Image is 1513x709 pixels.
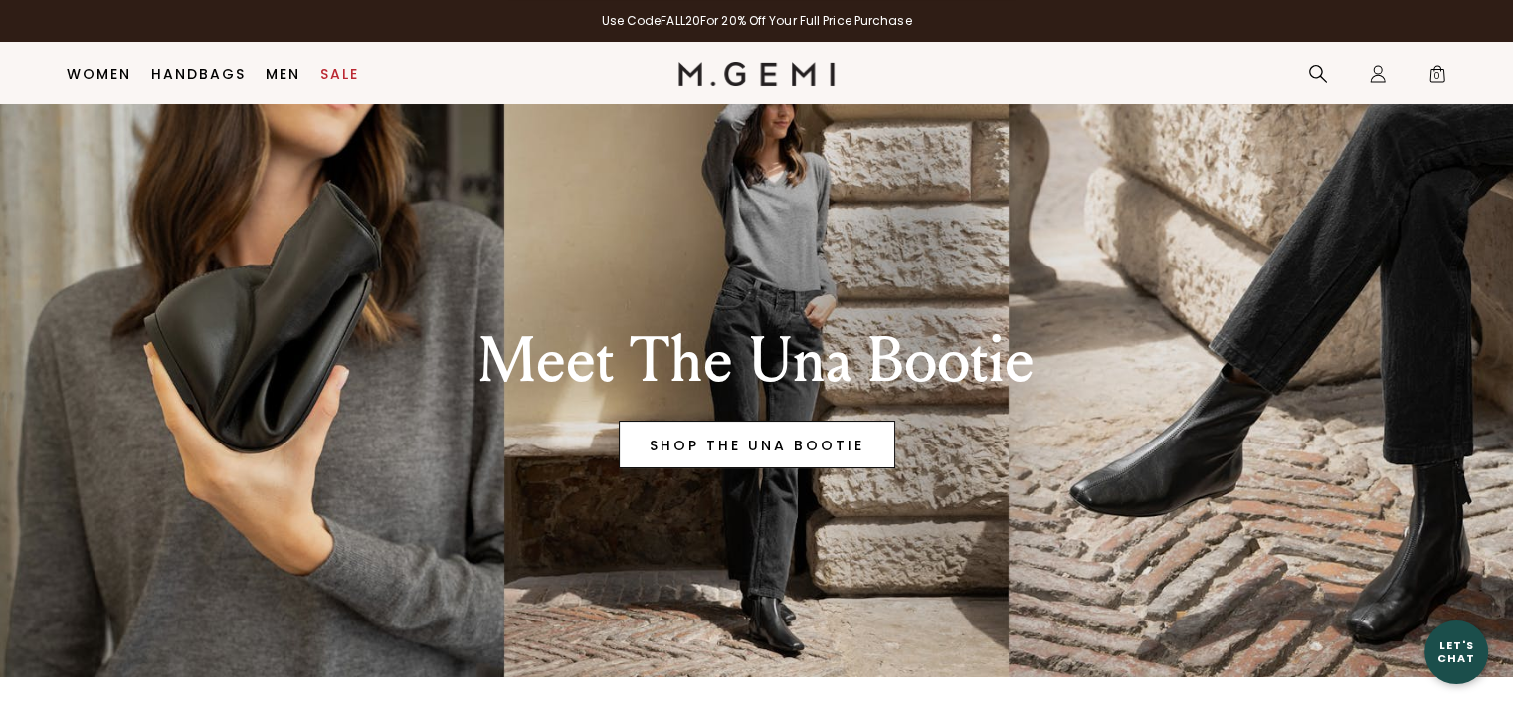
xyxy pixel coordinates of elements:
[151,66,246,82] a: Handbags
[266,66,300,82] a: Men
[619,421,895,468] a: Banner primary button
[1424,639,1488,664] div: Let's Chat
[661,12,700,29] strong: FALL20
[67,66,131,82] a: Women
[678,62,835,86] img: M.Gemi
[1427,68,1447,88] span: 0
[320,66,359,82] a: Sale
[412,325,1102,397] div: Meet The Una Bootie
